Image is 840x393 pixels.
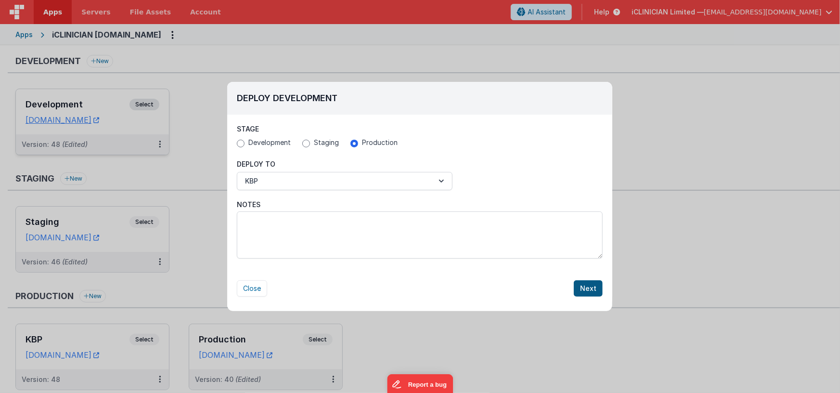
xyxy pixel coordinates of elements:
[237,125,259,133] span: Stage
[237,140,245,147] input: Development
[237,200,260,210] span: Notes
[237,211,603,259] textarea: Notes
[237,172,452,190] button: KBP
[362,138,398,147] span: Production
[302,140,310,147] input: Staging
[314,138,339,147] span: Staging
[574,280,603,297] button: Next
[237,159,452,169] p: Deploy To
[237,92,603,105] h2: Deploy Development
[237,280,267,297] button: Close
[350,140,358,147] input: Production
[248,138,291,147] span: Development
